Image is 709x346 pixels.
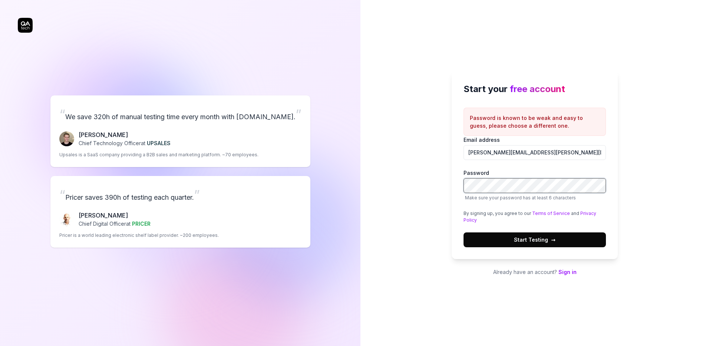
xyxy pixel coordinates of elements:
span: Start Testing [514,236,555,244]
p: Pricer saves 390h of testing each quarter. [59,185,301,205]
span: “ [59,187,65,203]
p: Password is known to be weak and easy to guess, please choose a different one. [470,114,600,130]
h2: Start your [464,82,606,96]
a: Terms of Service [532,210,570,216]
span: ” [296,106,301,123]
p: Pricer is a world leading electronic shelf label provider. ~200 employees. [59,232,219,239]
input: Email address [464,145,606,160]
p: We save 320h of manual testing time every month with [DOMAIN_NAME]. [59,104,301,124]
label: Email address [464,136,606,160]
button: Start Testing→ [464,232,606,247]
span: free account [510,84,565,94]
p: Chief Technology Officer at [79,139,171,147]
a: “Pricer saves 390h of testing each quarter.”Chris Chalkitis[PERSON_NAME]Chief Digital Officerat P... [50,176,310,248]
p: [PERSON_NAME] [79,211,151,220]
span: Make sure your password has at least 6 characters [465,195,576,200]
a: Privacy Policy [464,210,596,223]
p: Upsales is a SaaS company providing a B2B sales and marketing platform. ~70 employees. [59,151,258,158]
p: [PERSON_NAME] [79,130,171,139]
label: Password [464,169,606,201]
input: PasswordMake sure your password has at least 6 characters [464,178,606,193]
a: Sign in [558,269,577,275]
span: PRICER [132,221,151,227]
img: Chris Chalkitis [59,212,74,227]
span: → [551,236,555,244]
span: “ [59,106,65,123]
p: Chief Digital Officer at [79,220,151,228]
a: “We save 320h of manual testing time every month with [DOMAIN_NAME].”Fredrik Seidl[PERSON_NAME]Ch... [50,95,310,167]
p: Already have an account? [452,268,618,276]
div: By signing up, you agree to our and [464,210,606,223]
img: Fredrik Seidl [59,131,74,146]
span: UPSALES [147,140,171,146]
span: ” [194,187,200,203]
